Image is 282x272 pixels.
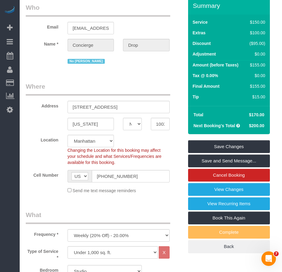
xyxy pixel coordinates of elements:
input: Cell Number [92,170,170,182]
div: $150.00 [247,19,265,25]
strong: Total [194,112,203,117]
div: $100.00 [247,30,265,36]
span: No [PERSON_NAME] [68,59,105,64]
label: Final Amount [193,83,220,89]
div: $15.00 [247,94,265,100]
a: Back [188,240,270,253]
span: $170.00 [249,112,264,117]
div: $0.00 [247,73,265,79]
label: Address [21,101,63,109]
legend: Who [26,3,170,17]
input: City [68,118,114,130]
a: View Recurring Items [188,197,270,210]
input: Email [68,22,114,34]
input: Zip Code [151,118,170,130]
label: Tax @ 0.00% [193,73,218,79]
label: Type of Service * [21,246,63,260]
div: $155.00 [247,62,265,68]
label: Name * [21,39,63,47]
span: Changing the Location for this booking may affect your schedule and what Services/Frequencies are... [68,148,162,165]
span: 7 [274,251,279,256]
a: View Changes [188,183,270,196]
a: Cancel Booking [188,169,270,182]
label: Tip [193,94,199,100]
label: Frequency * [21,229,63,237]
a: Book This Again [188,212,270,224]
input: Last Name [123,39,170,51]
legend: What [26,210,170,224]
h3: Summary [193,2,267,9]
strong: Next Booking's Total [194,123,235,128]
label: Location [21,135,63,143]
iframe: Intercom live chat [261,251,276,266]
input: First Name [68,39,114,51]
span: Send me text message reminders [73,188,136,193]
div: ($95.00) [247,40,265,46]
a: Save Changes [188,140,270,153]
div: $0.00 [247,51,265,57]
label: Cell Number [21,170,63,178]
label: Adjustment [193,51,216,57]
img: Automaid Logo [4,6,16,15]
div: $155.00 [247,83,265,89]
label: Extras [193,30,206,36]
a: Save and Send Message... [188,155,270,167]
label: Amount (before Taxes) [193,62,238,68]
label: Discount [193,40,211,46]
span: $200.00 [249,123,264,128]
label: Service [193,19,208,25]
legend: Where [26,82,170,96]
label: Email [21,22,63,30]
